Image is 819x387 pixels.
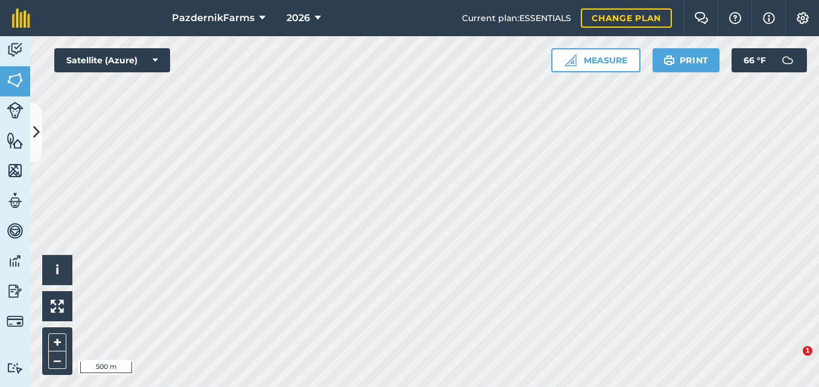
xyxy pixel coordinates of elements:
[462,11,571,25] span: Current plan : ESSENTIALS
[7,71,24,89] img: svg+xml;base64,PHN2ZyB4bWxucz0iaHR0cDovL3d3dy53My5vcmcvMjAwMC9zdmciIHdpZHRoPSI1NiIgaGVpZ2h0PSI2MC...
[48,333,66,351] button: +
[694,12,709,24] img: Two speech bubbles overlapping with the left bubble in the forefront
[653,48,720,72] button: Print
[776,48,800,72] img: svg+xml;base64,PD94bWwgdmVyc2lvbj0iMS4wIiBlbmNvZGluZz0idXRmLTgiPz4KPCEtLSBHZW5lcmF0b3I6IEFkb2JlIE...
[744,48,766,72] span: 66 ° F
[286,11,310,25] span: 2026
[7,313,24,330] img: svg+xml;base64,PD94bWwgdmVyc2lvbj0iMS4wIiBlbmNvZGluZz0idXRmLTgiPz4KPCEtLSBHZW5lcmF0b3I6IEFkb2JlIE...
[763,11,775,25] img: svg+xml;base64,PHN2ZyB4bWxucz0iaHR0cDovL3d3dy53My5vcmcvMjAwMC9zdmciIHdpZHRoPSIxNyIgaGVpZ2h0PSIxNy...
[55,262,59,277] span: i
[7,282,24,300] img: svg+xml;base64,PD94bWwgdmVyc2lvbj0iMS4wIiBlbmNvZGluZz0idXRmLTgiPz4KPCEtLSBHZW5lcmF0b3I6IEFkb2JlIE...
[564,54,577,66] img: Ruler icon
[778,346,807,375] iframe: Intercom live chat
[48,351,66,369] button: –
[663,53,675,68] img: svg+xml;base64,PHN2ZyB4bWxucz0iaHR0cDovL3d3dy53My5vcmcvMjAwMC9zdmciIHdpZHRoPSIxOSIgaGVpZ2h0PSIyNC...
[7,131,24,149] img: svg+xml;base64,PHN2ZyB4bWxucz0iaHR0cDovL3d3dy53My5vcmcvMjAwMC9zdmciIHdpZHRoPSI1NiIgaGVpZ2h0PSI2MC...
[7,102,24,119] img: svg+xml;base64,PD94bWwgdmVyc2lvbj0iMS4wIiBlbmNvZGluZz0idXRmLTgiPz4KPCEtLSBHZW5lcmF0b3I6IEFkb2JlIE...
[581,8,672,28] a: Change plan
[795,12,810,24] img: A cog icon
[7,192,24,210] img: svg+xml;base64,PD94bWwgdmVyc2lvbj0iMS4wIiBlbmNvZGluZz0idXRmLTgiPz4KPCEtLSBHZW5lcmF0b3I6IEFkb2JlIE...
[54,48,170,72] button: Satellite (Azure)
[7,362,24,374] img: svg+xml;base64,PD94bWwgdmVyc2lvbj0iMS4wIiBlbmNvZGluZz0idXRmLTgiPz4KPCEtLSBHZW5lcmF0b3I6IEFkb2JlIE...
[172,11,255,25] span: PazdernikFarms
[732,48,807,72] button: 66 °F
[551,48,640,72] button: Measure
[803,346,812,356] span: 1
[7,252,24,270] img: svg+xml;base64,PD94bWwgdmVyc2lvbj0iMS4wIiBlbmNvZGluZz0idXRmLTgiPz4KPCEtLSBHZW5lcmF0b3I6IEFkb2JlIE...
[7,41,24,59] img: svg+xml;base64,PD94bWwgdmVyc2lvbj0iMS4wIiBlbmNvZGluZz0idXRmLTgiPz4KPCEtLSBHZW5lcmF0b3I6IEFkb2JlIE...
[12,8,30,28] img: fieldmargin Logo
[728,12,742,24] img: A question mark icon
[7,162,24,180] img: svg+xml;base64,PHN2ZyB4bWxucz0iaHR0cDovL3d3dy53My5vcmcvMjAwMC9zdmciIHdpZHRoPSI1NiIgaGVpZ2h0PSI2MC...
[42,255,72,285] button: i
[7,222,24,240] img: svg+xml;base64,PD94bWwgdmVyc2lvbj0iMS4wIiBlbmNvZGluZz0idXRmLTgiPz4KPCEtLSBHZW5lcmF0b3I6IEFkb2JlIE...
[51,300,64,313] img: Four arrows, one pointing top left, one top right, one bottom right and the last bottom left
